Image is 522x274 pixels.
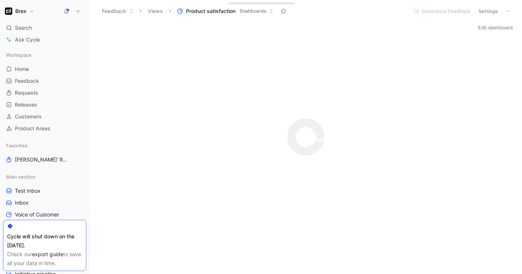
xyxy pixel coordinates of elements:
button: Settings [475,6,501,16]
button: Product satisfactionDashboards [174,6,277,17]
a: Feedback [3,75,86,87]
button: Views [144,6,166,17]
a: Inbox [3,197,86,208]
span: Home [15,65,29,73]
a: Test Inbox [3,185,86,196]
a: Product Areas [3,123,86,134]
span: [PERSON_NAME]' Requests [15,156,70,163]
img: Brex [5,7,12,15]
div: Check our to save all your data in time. [7,250,82,268]
span: Dashboards [240,7,266,15]
a: Ask Cycle [3,34,86,45]
div: Cycle will shut down on the [DATE]. [7,232,82,250]
span: Ask Cycle [15,35,40,44]
span: Search [15,23,32,32]
a: Releases [3,99,86,110]
span: Releases [15,101,37,108]
a: Customers [3,111,86,122]
div: Search [3,22,86,33]
h1: Brex [15,8,26,14]
span: Voice of Customer [15,211,59,218]
a: Home [3,63,86,75]
button: Edit dashboard [475,22,516,33]
div: Workspace [3,49,86,61]
span: Feedback [15,77,39,85]
a: Voice of Customer [3,209,86,220]
button: BrexBrex [3,6,36,16]
span: Workspace [6,51,32,59]
button: Feedback [99,6,137,17]
span: Inbox [15,199,29,206]
span: Favorites [6,142,28,149]
button: Summarize Feedback [410,6,474,16]
div: Favorites [3,140,86,151]
span: Product satisfaction [186,7,236,15]
span: Customers [15,113,42,120]
span: Test Inbox [15,187,41,195]
span: Requests [15,89,38,97]
span: Main section [6,173,35,180]
span: Product Areas [15,125,50,132]
a: export guide [32,251,63,257]
a: [PERSON_NAME]' Requests [3,154,86,165]
a: Requests [3,87,86,98]
div: Main section [3,171,86,182]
